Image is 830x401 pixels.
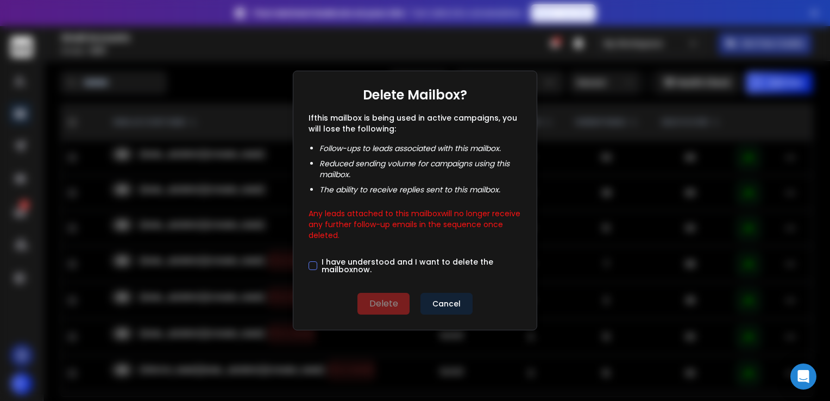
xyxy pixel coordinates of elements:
p: Any leads attached to this mailbox will no longer receive any further follow-up emails in the seq... [309,204,521,241]
li: The ability to receive replies sent to this mailbox . [319,184,521,195]
label: I have understood and I want to delete the mailbox now. [322,258,521,273]
li: Reduced sending volume for campaigns using this mailbox . [319,158,521,180]
li: Follow-ups to leads associated with this mailbox . [319,143,521,154]
div: Open Intercom Messenger [790,364,816,390]
p: If this mailbox is being used in active campaigns, you will lose the following: [309,112,521,134]
h1: Delete Mailbox? [363,86,467,104]
button: Cancel [420,293,473,315]
button: Delete [357,293,410,315]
